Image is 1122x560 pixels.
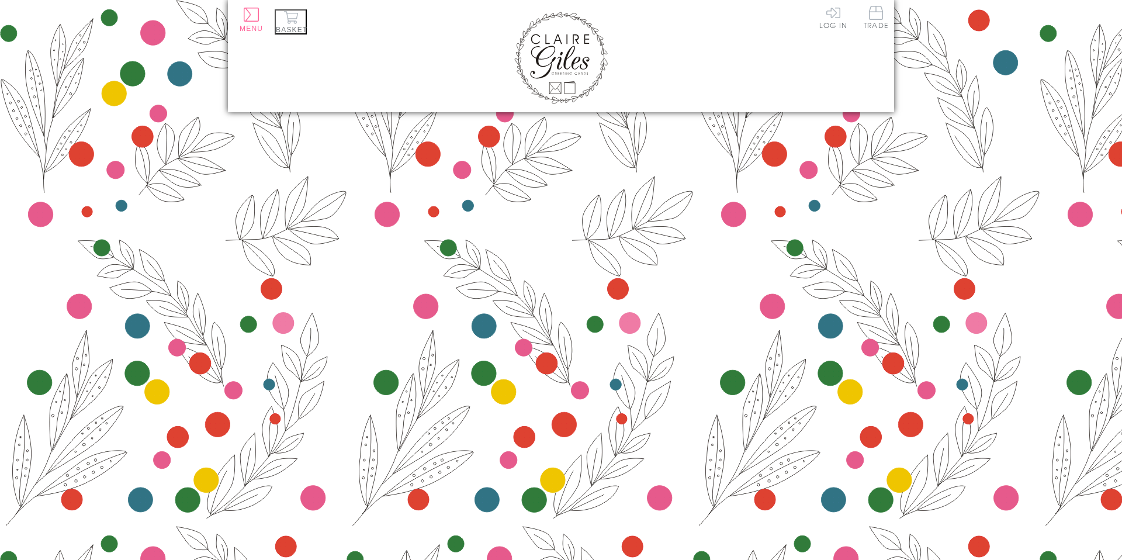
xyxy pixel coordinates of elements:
span: Menu [240,25,263,33]
button: Basket [275,9,307,34]
button: Menu [240,8,263,33]
img: Claire Giles Greetings Cards [514,12,608,104]
span: Trade [864,6,888,29]
a: Trade [864,6,888,31]
a: Log In [819,6,847,29]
